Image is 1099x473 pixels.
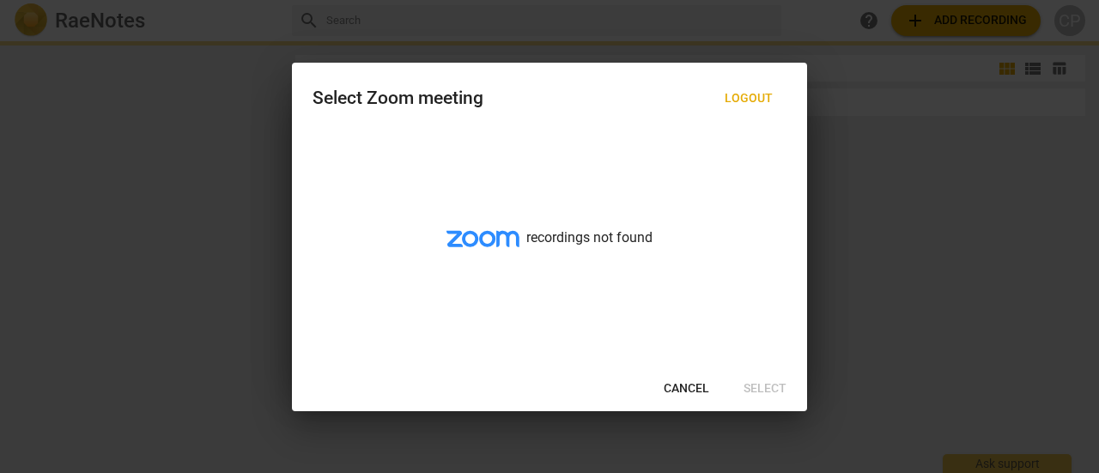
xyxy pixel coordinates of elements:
[650,373,723,404] button: Cancel
[725,90,773,107] span: Logout
[664,380,709,397] span: Cancel
[313,88,483,109] div: Select Zoom meeting
[292,131,807,367] div: recordings not found
[711,83,786,114] button: Logout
